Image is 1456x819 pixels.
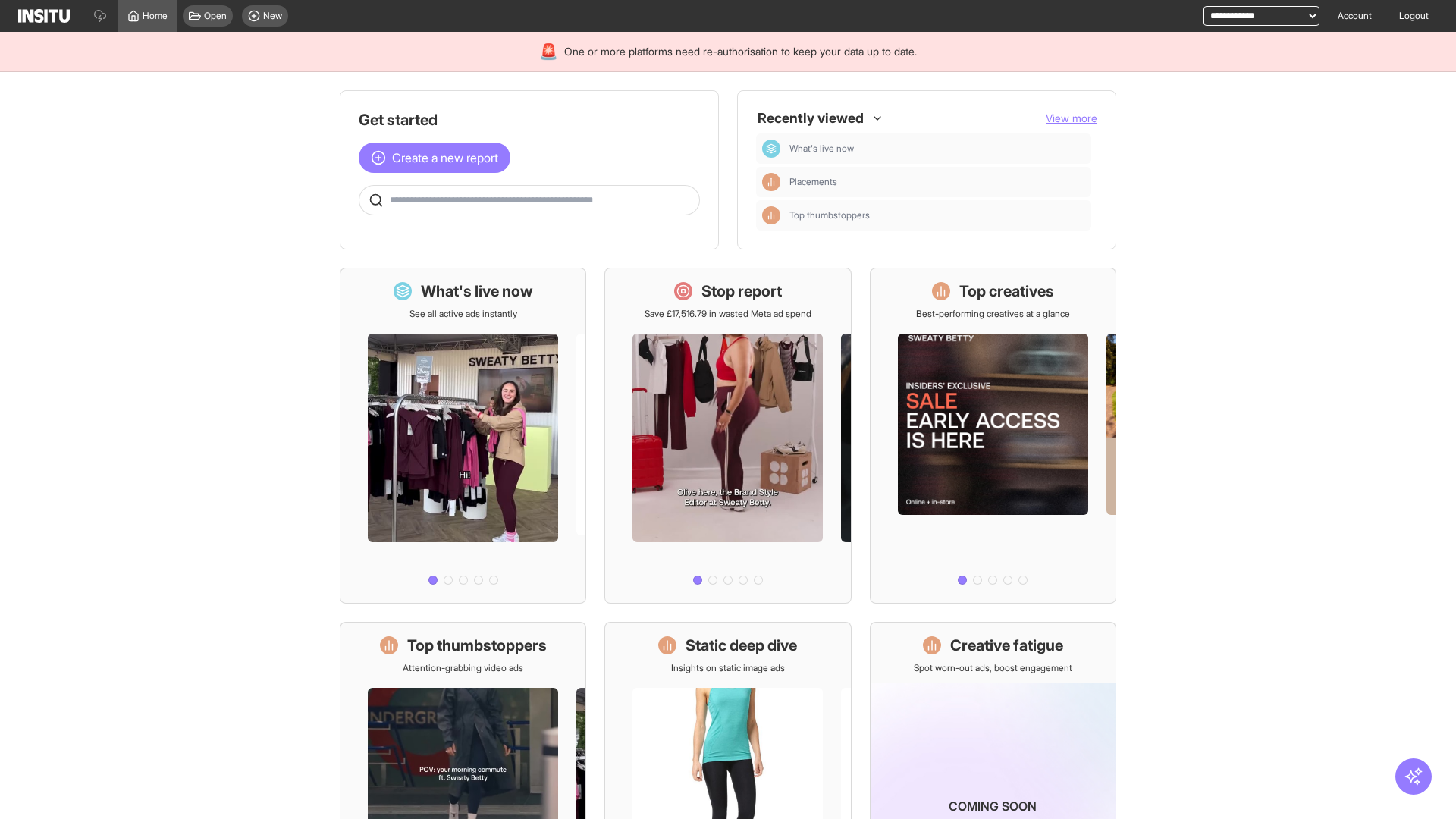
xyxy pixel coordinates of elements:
span: View more [1046,111,1097,124]
span: What's live now [789,143,854,155]
span: Placements [789,176,837,188]
span: Top thumbstoppers [789,209,1085,221]
a: What's live nowSee all active ads instantly [340,268,586,604]
p: Attention-grabbing video ads [403,662,523,674]
p: See all active ads instantly [409,308,517,320]
p: Save £17,516.79 in wasted Meta ad spend [645,308,811,320]
span: What's live now [789,143,1085,155]
h1: Static deep dive [686,635,797,656]
button: Create a new report [359,143,510,173]
h1: Stop report [701,281,782,302]
div: Dashboard [762,140,780,158]
span: New [263,10,282,22]
p: Insights on static image ads [671,662,785,674]
div: 🚨 [539,41,558,62]
h1: Top thumbstoppers [407,635,547,656]
h1: Top creatives [959,281,1054,302]
a: Top creativesBest-performing creatives at a glance [870,268,1116,604]
h1: What's live now [421,281,533,302]
h1: Get started [359,109,700,130]
p: Best-performing creatives at a glance [916,308,1070,320]
span: Placements [789,176,1085,188]
a: Stop reportSave £17,516.79 in wasted Meta ad spend [604,268,851,604]
div: Insights [762,173,780,191]
div: Insights [762,206,780,224]
span: One or more platforms need re-authorisation to keep your data up to date. [564,44,917,59]
span: Open [204,10,227,22]
span: Create a new report [392,149,498,167]
img: Logo [18,9,70,23]
button: View more [1046,111,1097,126]
span: Home [143,10,168,22]
span: Top thumbstoppers [789,209,870,221]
